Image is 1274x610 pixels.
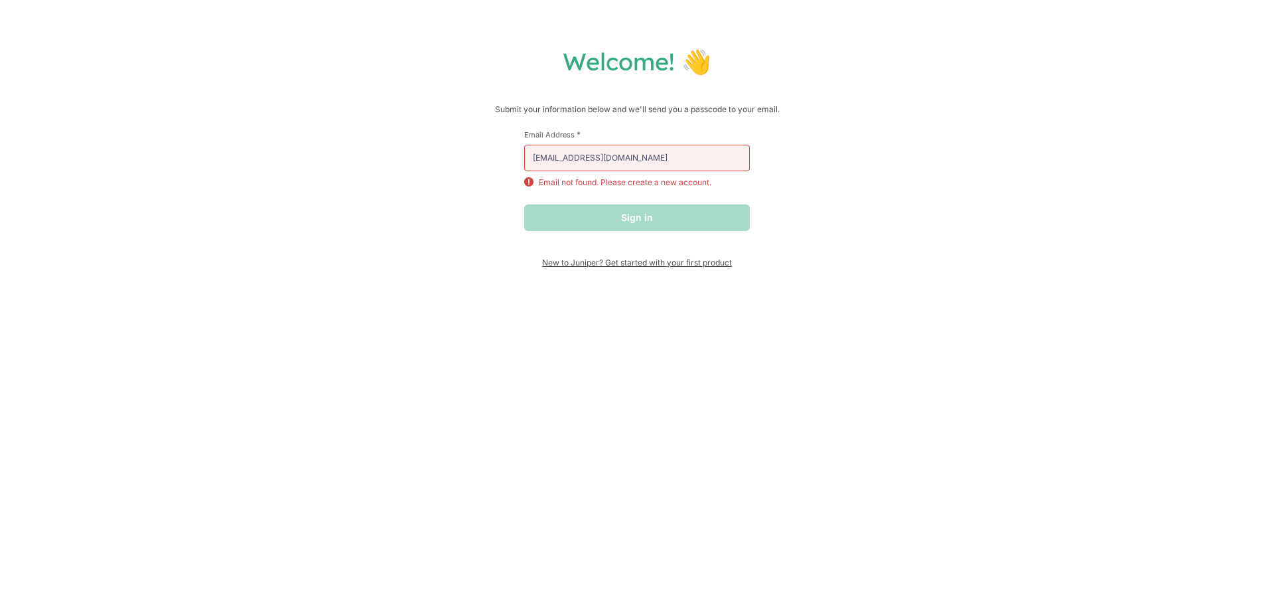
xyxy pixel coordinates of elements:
p: Email not found. Please create a new account. [539,177,711,189]
input: email@example.com [524,145,750,171]
p: Submit your information below and we'll send you a passcode to your email. [13,103,1261,116]
label: Email Address [524,129,750,139]
span: This field is required. [577,129,581,139]
h1: Welcome! 👋 [13,46,1261,76]
span: New to Juniper? Get started with your first product [524,258,750,267]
